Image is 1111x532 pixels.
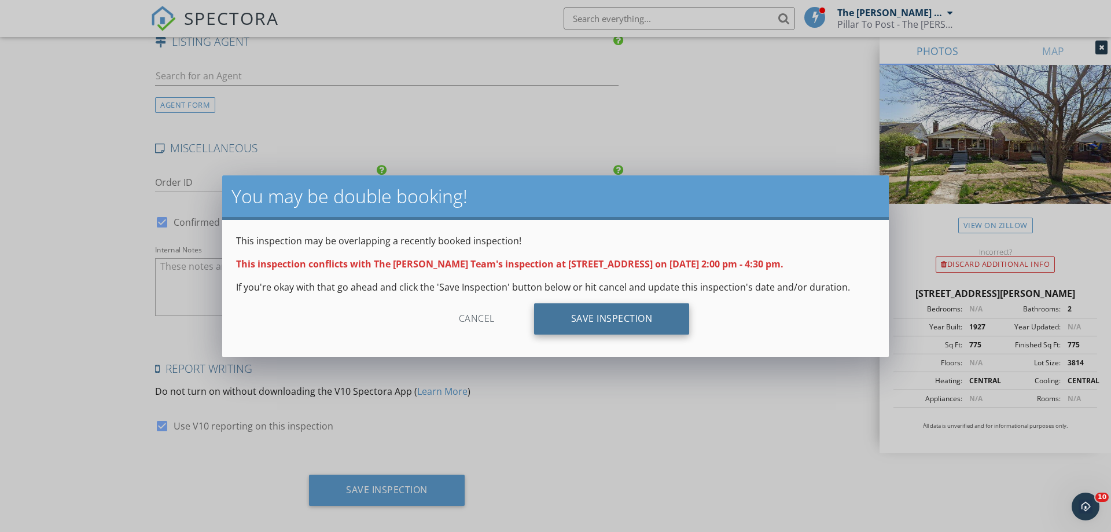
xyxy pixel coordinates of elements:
[1095,493,1109,502] span: 10
[422,303,532,335] div: Cancel
[236,258,783,270] strong: This inspection conflicts with The [PERSON_NAME] Team's inspection at [STREET_ADDRESS] on [DATE] ...
[236,280,875,294] p: If you're okay with that go ahead and click the 'Save Inspection' button below or hit cancel and ...
[236,234,875,248] p: This inspection may be overlapping a recently booked inspection!
[231,185,880,208] h2: You may be double booking!
[1072,493,1099,520] iframe: Intercom live chat
[534,303,690,335] div: Save Inspection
